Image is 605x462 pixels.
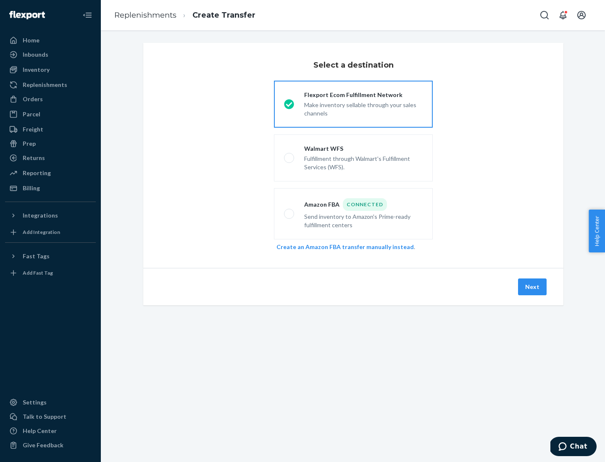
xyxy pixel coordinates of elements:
[23,427,57,435] div: Help Center
[5,249,96,263] button: Fast Tags
[23,398,47,407] div: Settings
[5,166,96,180] a: Reporting
[23,184,40,192] div: Billing
[108,3,262,28] ol: breadcrumbs
[5,92,96,106] a: Orders
[5,410,96,423] button: Talk to Support
[23,81,67,89] div: Replenishments
[23,412,66,421] div: Talk to Support
[276,243,414,250] a: Create an Amazon FBA transfer manually instead
[5,108,96,121] a: Parcel
[589,210,605,252] button: Help Center
[5,151,96,165] a: Returns
[114,10,176,20] a: Replenishments
[23,169,51,177] div: Reporting
[23,228,60,236] div: Add Integration
[550,437,597,458] iframe: Opens a widget where you can chat to one of our agents
[192,10,255,20] a: Create Transfer
[304,91,423,99] div: Flexport Ecom Fulfillment Network
[5,34,96,47] a: Home
[5,78,96,92] a: Replenishments
[5,209,96,222] button: Integrations
[304,198,423,211] div: Amazon FBA
[23,110,40,118] div: Parcel
[5,424,96,438] a: Help Center
[518,278,547,295] button: Next
[23,95,43,103] div: Orders
[23,36,39,45] div: Home
[304,99,423,118] div: Make inventory sellable through your sales channels
[343,198,387,211] div: Connected
[5,63,96,76] a: Inventory
[23,125,43,134] div: Freight
[276,243,430,251] div: .
[5,123,96,136] a: Freight
[79,7,96,24] button: Close Navigation
[304,144,423,153] div: Walmart WFS
[555,7,571,24] button: Open notifications
[23,66,50,74] div: Inventory
[9,11,45,19] img: Flexport logo
[23,154,45,162] div: Returns
[304,153,423,171] div: Fulfillment through Walmart's Fulfillment Services (WFS).
[5,48,96,61] a: Inbounds
[23,269,53,276] div: Add Fast Tag
[5,396,96,409] a: Settings
[5,438,96,452] button: Give Feedback
[304,211,423,229] div: Send inventory to Amazon's Prime-ready fulfillment centers
[23,50,48,59] div: Inbounds
[5,137,96,150] a: Prep
[5,181,96,195] a: Billing
[536,7,553,24] button: Open Search Box
[5,226,96,239] a: Add Integration
[23,211,58,220] div: Integrations
[573,7,590,24] button: Open account menu
[5,266,96,280] a: Add Fast Tag
[23,441,63,449] div: Give Feedback
[23,139,36,148] div: Prep
[23,252,50,260] div: Fast Tags
[313,60,394,71] h3: Select a destination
